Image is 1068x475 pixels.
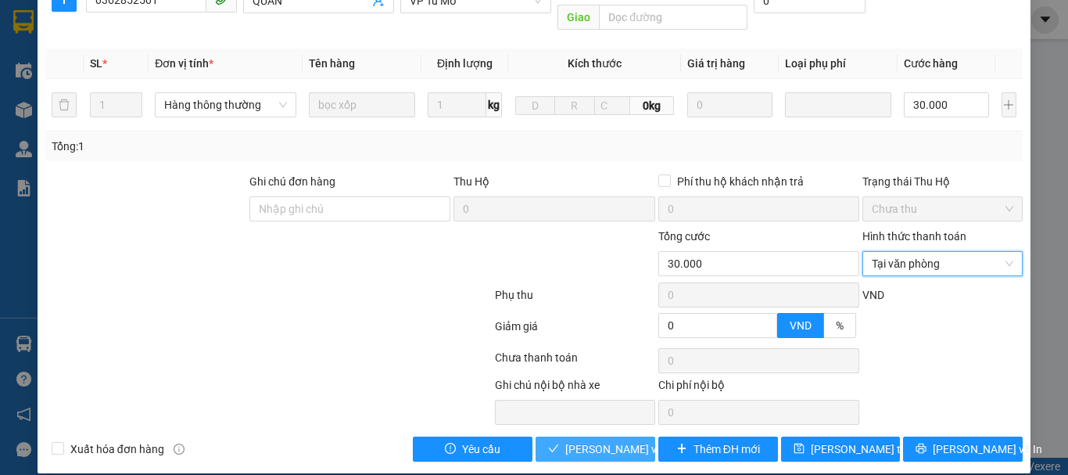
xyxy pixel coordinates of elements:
[554,96,594,115] input: R
[811,441,936,458] span: [PERSON_NAME] thay đổi
[658,230,710,243] span: Tổng cước
[658,376,859,400] div: Chi phí nội bộ
[903,437,1023,462] button: printer[PERSON_NAME] và In
[1002,92,1016,117] button: plus
[493,286,657,314] div: Phụ thu
[156,46,283,63] strong: PHIẾU GỬI HÀNG
[249,196,450,221] input: Ghi chú đơn hàng
[862,289,884,301] span: VND
[445,443,456,455] span: exclamation-circle
[693,441,760,458] span: Thêm ĐH mới
[413,437,532,462] button: exclamation-circleYêu cầu
[687,92,772,117] input: 0
[671,173,810,190] span: Phí thu hộ khách nhận trả
[164,93,287,117] span: Hàng thông thường
[904,57,958,70] span: Cước hàng
[462,441,500,458] span: Yêu cầu
[453,175,489,188] span: Thu Hộ
[781,437,901,462] button: save[PERSON_NAME] thay đổi
[493,349,657,376] div: Chưa thanh toán
[687,57,745,70] span: Giá trị hàng
[658,437,778,462] button: plusThêm ĐH mới
[309,92,415,117] input: VD: Bàn, Ghế
[113,27,326,43] strong: CÔNG TY TNHH VĨNH QUANG
[174,444,185,455] span: info-circle
[933,441,1042,458] span: [PERSON_NAME] và In
[90,57,102,70] span: SL
[548,443,559,455] span: check
[249,175,335,188] label: Ghi chú đơn hàng
[794,443,805,455] span: save
[150,81,289,95] strong: : [DOMAIN_NAME]
[515,96,555,115] input: D
[568,57,622,70] span: Kích thước
[437,57,493,70] span: Định lượng
[565,441,715,458] span: [PERSON_NAME] và Giao hàng
[309,57,355,70] span: Tên hàng
[599,5,747,30] input: Dọc đường
[872,197,1013,221] span: Chưa thu
[862,173,1023,190] div: Trạng thái Thu Hộ
[493,318,657,345] div: Giảm giá
[862,230,966,243] label: Hình thức thanh toán
[495,376,655,400] div: Ghi chú nội bộ nhà xe
[169,66,271,77] strong: Hotline : 0889 23 23 23
[872,252,1013,275] span: Tại văn phòng
[916,443,926,455] span: printer
[836,319,844,332] span: %
[676,443,687,455] span: plus
[64,441,170,458] span: Xuất hóa đơn hàng
[155,57,213,70] span: Đơn vị tính
[150,83,187,95] span: Website
[52,138,414,155] div: Tổng: 1
[594,96,630,115] input: C
[779,49,898,79] th: Loại phụ phí
[486,92,502,117] span: kg
[52,92,77,117] button: delete
[536,437,655,462] button: check[PERSON_NAME] và Giao hàng
[557,5,599,30] span: Giao
[790,319,812,332] span: VND
[630,96,675,115] span: 0kg
[16,24,89,98] img: logo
